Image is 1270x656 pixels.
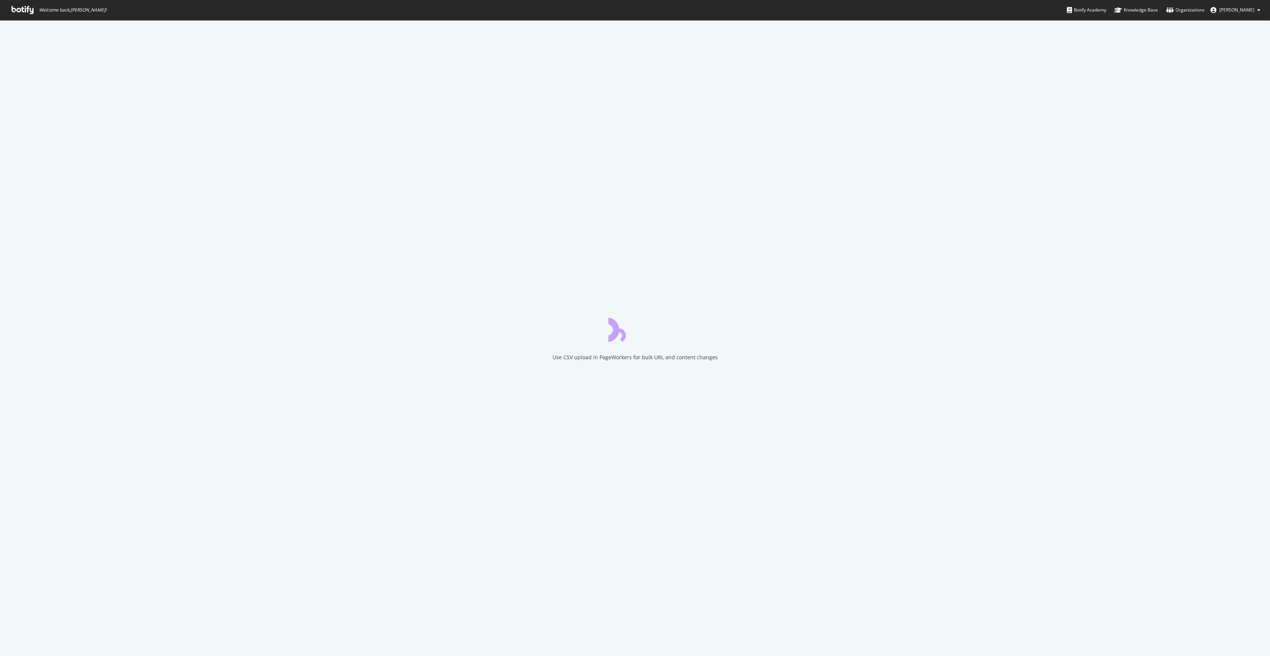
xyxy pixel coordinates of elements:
button: [PERSON_NAME] [1205,4,1266,16]
span: Welcome back, [PERSON_NAME] ! [39,7,106,13]
div: Botify Academy [1067,6,1106,14]
div: animation [608,315,662,342]
div: Use CSV upload in PageWorkers for bulk URL and content changes [553,354,718,361]
span: Andrea Scalia [1219,7,1254,13]
div: Knowledge Base [1114,6,1158,14]
div: Organizations [1166,6,1205,14]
